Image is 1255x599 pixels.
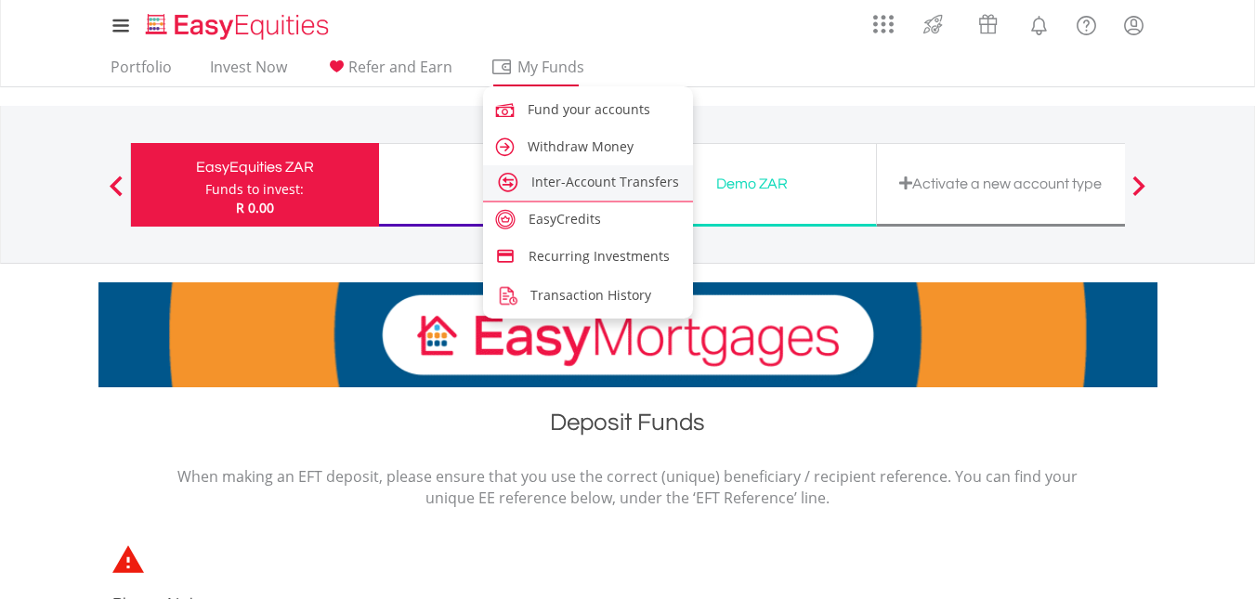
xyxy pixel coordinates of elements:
[492,98,517,123] img: fund.svg
[390,171,616,197] div: TFSA
[177,466,1079,509] p: When making an EFT deposit, please ensure that you use the correct (unique) beneficiary / recipie...
[490,55,612,79] span: My Funds
[483,91,694,125] a: fund.svg Fund your accounts
[142,11,336,42] img: EasyEquities_Logo.png
[103,58,179,86] a: Portfolio
[529,210,601,228] span: EasyCredits
[492,135,517,160] img: caret-right.svg
[483,202,694,232] a: easy-credits.svg EasyCredits
[529,247,670,265] span: Recurring Investments
[530,286,651,304] span: Transaction History
[1015,5,1063,42] a: Notifications
[498,172,518,192] img: account-transfer.svg
[236,199,274,216] span: R 0.00
[112,545,144,573] img: statements-icon-error-satrix.svg
[639,171,865,197] div: Demo ZAR
[495,209,516,229] img: easy-credits.svg
[961,5,1015,39] a: Vouchers
[203,58,294,86] a: Invest Now
[495,283,520,308] img: transaction-history.png
[483,165,694,195] a: account-transfer.svg Inter-Account Transfers
[318,58,460,86] a: Refer and Earn
[1063,5,1110,42] a: FAQ's and Support
[1110,5,1157,46] a: My Profile
[348,57,452,77] span: Refer and Earn
[918,9,948,39] img: thrive-v2.svg
[528,137,634,155] span: Withdraw Money
[98,282,1157,387] img: EasyMortage Promotion Banner
[138,5,336,42] a: Home page
[98,406,1157,448] h1: Deposit Funds
[142,154,368,180] div: EasyEquities ZAR
[205,180,304,199] div: Funds to invest:
[483,240,694,269] a: credit-card.svg Recurring Investments
[528,100,650,118] span: Fund your accounts
[483,128,694,163] a: caret-right.svg Withdraw Money
[861,5,906,34] a: AppsGrid
[873,14,894,34] img: grid-menu-icon.svg
[495,246,516,267] img: credit-card.svg
[973,9,1003,39] img: vouchers-v2.svg
[888,171,1114,197] div: Activate a new account type
[531,173,679,190] span: Inter-Account Transfers
[483,277,694,311] a: transaction-history.png Transaction History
